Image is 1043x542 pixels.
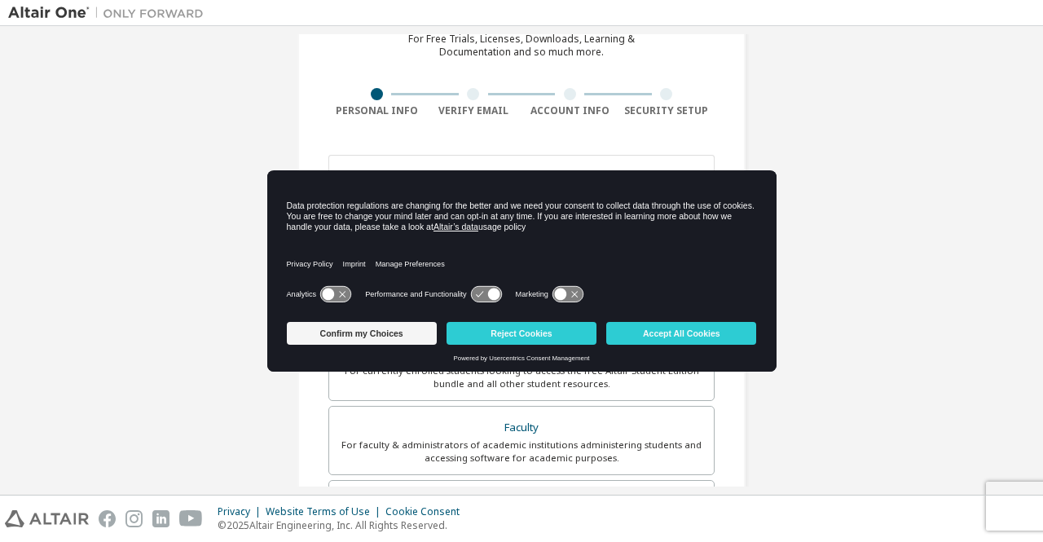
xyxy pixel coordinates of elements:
[339,438,704,465] div: For faculty & administrators of academic institutions administering students and accessing softwa...
[385,505,469,518] div: Cookie Consent
[339,416,704,439] div: Faculty
[218,518,469,532] p: © 2025 Altair Engineering, Inc. All Rights Reserved.
[266,505,385,518] div: Website Terms of Use
[425,104,522,117] div: Verify Email
[328,104,425,117] div: Personal Info
[152,510,169,527] img: linkedin.svg
[99,510,116,527] img: facebook.svg
[521,104,618,117] div: Account Info
[8,5,212,21] img: Altair One
[408,33,635,59] div: For Free Trials, Licenses, Downloads, Learning & Documentation and so much more.
[339,364,704,390] div: For currently enrolled students looking to access the free Altair Student Edition bundle and all ...
[218,505,266,518] div: Privacy
[5,510,89,527] img: altair_logo.svg
[125,510,143,527] img: instagram.svg
[618,104,715,117] div: Security Setup
[179,510,203,527] img: youtube.svg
